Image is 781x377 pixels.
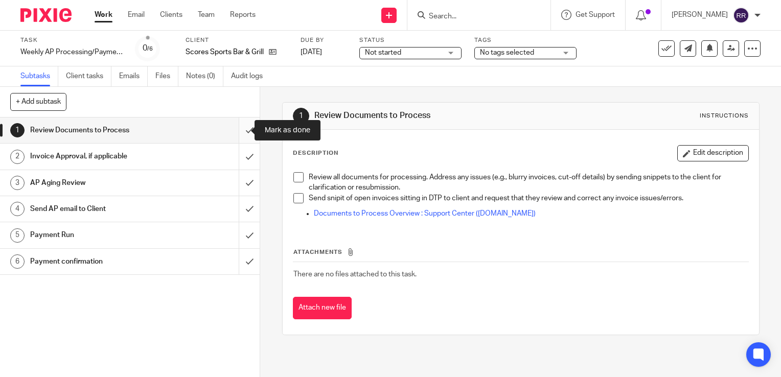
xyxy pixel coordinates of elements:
a: Notes (0) [186,66,223,86]
a: Clients [160,10,182,20]
p: Scores Sports Bar & Grill [186,47,264,57]
h1: Send AP email to Client [30,201,163,217]
a: Documents to Process Overview : Support Center ([DOMAIN_NAME]) [314,210,536,217]
a: Team [198,10,215,20]
span: [DATE] [301,49,322,56]
h1: Review Documents to Process [30,123,163,138]
a: Emails [119,66,148,86]
span: Get Support [576,11,615,18]
span: There are no files attached to this task. [293,271,417,278]
div: 1 [10,123,25,137]
h1: Payment Run [30,227,163,243]
h1: Review Documents to Process [314,110,542,121]
button: Edit description [677,145,749,161]
h1: AP Aging Review [30,175,163,191]
div: Instructions [700,112,749,120]
label: Due by [301,36,347,44]
label: Status [359,36,462,44]
label: Task [20,36,123,44]
span: Attachments [293,249,342,255]
span: Not started [365,49,401,56]
div: 0 [143,42,153,54]
div: 6 [10,254,25,269]
img: Pixie [20,8,72,22]
p: [PERSON_NAME] [672,10,728,20]
a: Reports [230,10,256,20]
h1: Invoice Approval, if applicable [30,149,163,164]
div: 3 [10,176,25,190]
p: Send snipit of open invoices sitting in DTP to client and request that they review and correct an... [309,193,748,203]
h1: Payment confirmation [30,254,163,269]
p: Review all documents for processing. Address any issues (e.g., blurry invoices, cut-off details) ... [309,172,748,193]
button: Attach new file [293,297,352,320]
small: /6 [147,46,153,52]
input: Search [428,12,520,21]
a: Subtasks [20,66,58,86]
div: 4 [10,202,25,216]
label: Tags [474,36,577,44]
a: Files [155,66,178,86]
p: Description [293,149,338,157]
a: Email [128,10,145,20]
div: 2 [10,150,25,164]
button: + Add subtask [10,93,66,110]
a: Audit logs [231,66,270,86]
a: Work [95,10,112,20]
img: svg%3E [733,7,749,23]
a: Client tasks [66,66,111,86]
div: 1 [293,108,309,124]
span: No tags selected [480,49,534,56]
div: Weekly AP Processing/Payment [20,47,123,57]
label: Client [186,36,288,44]
div: 5 [10,228,25,243]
